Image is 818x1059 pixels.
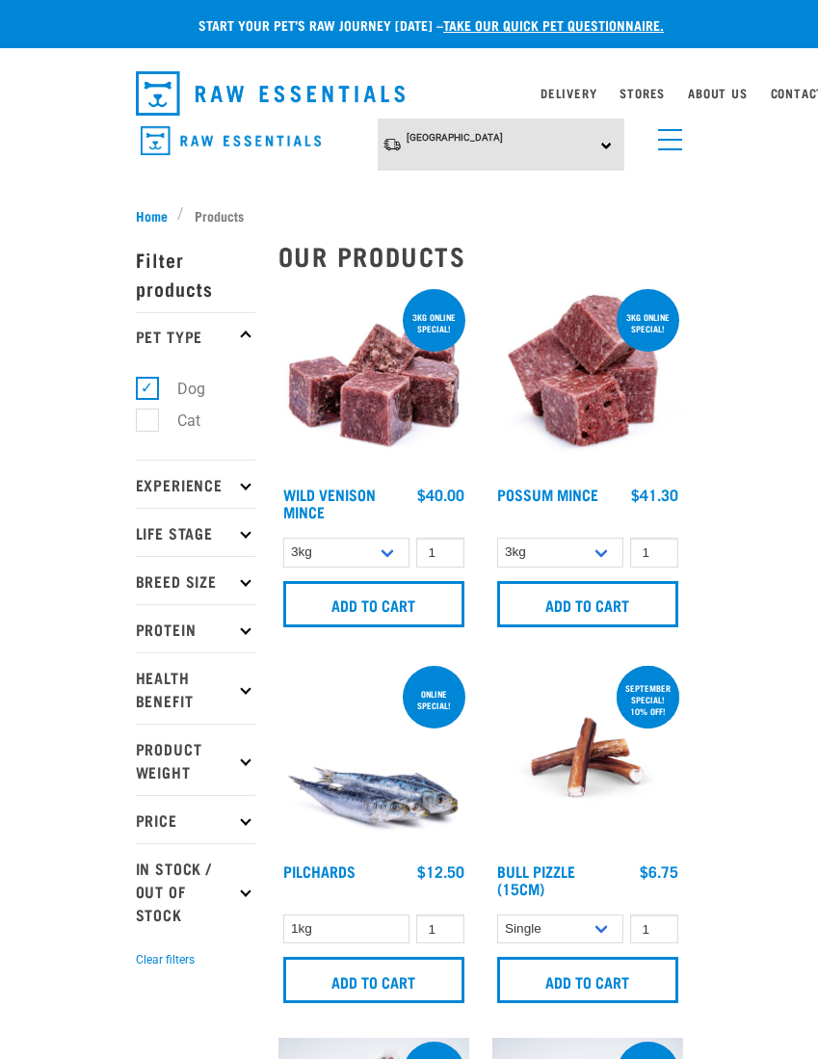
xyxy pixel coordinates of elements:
[283,866,356,875] a: Pilchards
[278,241,683,271] h2: Our Products
[136,460,255,508] p: Experience
[416,914,464,944] input: 1
[146,409,208,433] label: Cat
[120,64,699,123] nav: dropdown navigation
[417,486,464,503] div: $40.00
[141,126,321,156] img: Raw Essentials Logo
[136,843,255,938] p: In Stock / Out Of Stock
[146,377,213,401] label: Dog
[136,951,195,968] button: Clear filters
[492,285,683,476] img: 1102 Possum Mince 01
[403,303,465,343] div: 3kg online special!
[383,137,402,152] img: van-moving.png
[443,21,664,28] a: take our quick pet questionnaire.
[136,205,178,225] a: Home
[136,508,255,556] p: Life Stage
[620,90,665,96] a: Stores
[640,862,678,880] div: $6.75
[407,132,503,143] span: [GEOGRAPHIC_DATA]
[541,90,596,96] a: Delivery
[136,795,255,843] p: Price
[497,581,678,627] input: Add to cart
[136,71,406,116] img: Raw Essentials Logo
[136,205,168,225] span: Home
[278,662,469,853] img: Four Whole Pilchards
[136,205,683,225] nav: breadcrumbs
[416,538,464,568] input: 1
[688,90,747,96] a: About Us
[136,312,255,360] p: Pet Type
[497,866,575,892] a: Bull Pizzle (15cm)
[497,957,678,1003] input: Add to cart
[278,285,469,476] img: Pile Of Cubed Wild Venison Mince For Pets
[136,724,255,795] p: Product Weight
[617,303,679,343] div: 3kg online special!
[283,957,464,1003] input: Add to cart
[492,662,683,853] img: Bull Pizzle
[136,652,255,724] p: Health Benefit
[630,914,678,944] input: 1
[630,538,678,568] input: 1
[617,674,679,726] div: September special! 10% off!
[648,118,683,152] a: menu
[497,490,598,498] a: Possum Mince
[136,235,255,312] p: Filter products
[136,556,255,604] p: Breed Size
[283,581,464,627] input: Add to cart
[283,490,376,516] a: Wild Venison Mince
[417,862,464,880] div: $12.50
[403,679,465,720] div: ONLINE SPECIAL!
[136,604,255,652] p: Protein
[631,486,678,503] div: $41.30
